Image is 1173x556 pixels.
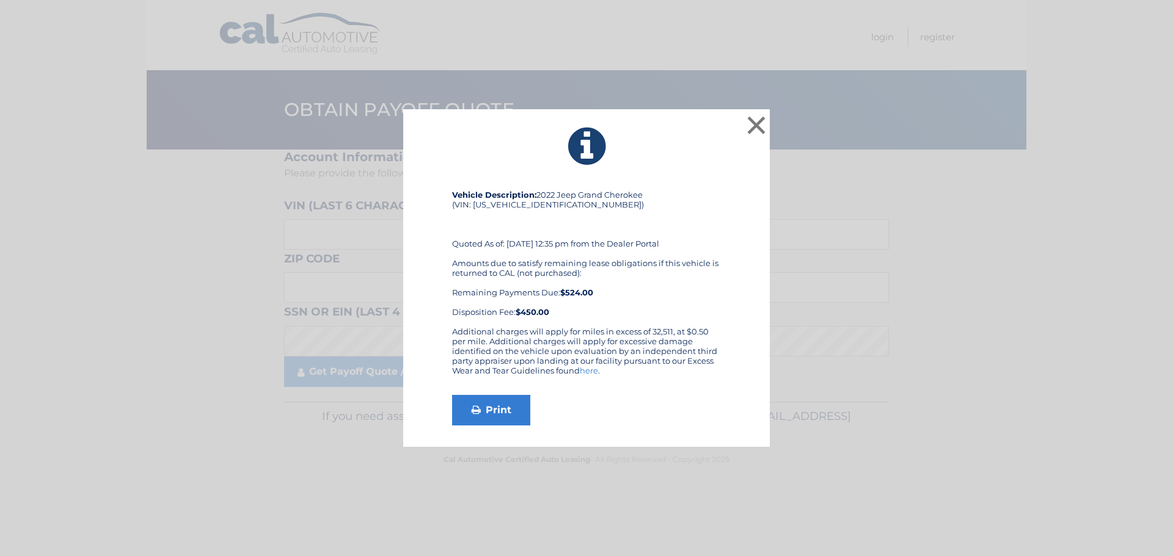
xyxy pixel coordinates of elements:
div: Amounts due to satisfy remaining lease obligations if this vehicle is returned to CAL (not purcha... [452,258,721,317]
div: Additional charges will apply for miles in excess of 32,511, at $0.50 per mile. Additional charge... [452,327,721,385]
button: × [744,113,769,137]
a: here [580,366,598,375]
a: Print [452,395,530,425]
strong: Vehicle Description: [452,190,536,200]
strong: $450.00 [516,307,549,317]
div: 2022 Jeep Grand Cherokee (VIN: [US_VEHICLE_IDENTIFICATION_NUMBER]) Quoted As of: [DATE] 12:35 pm ... [452,190,721,327]
b: $524.00 [560,287,593,297]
